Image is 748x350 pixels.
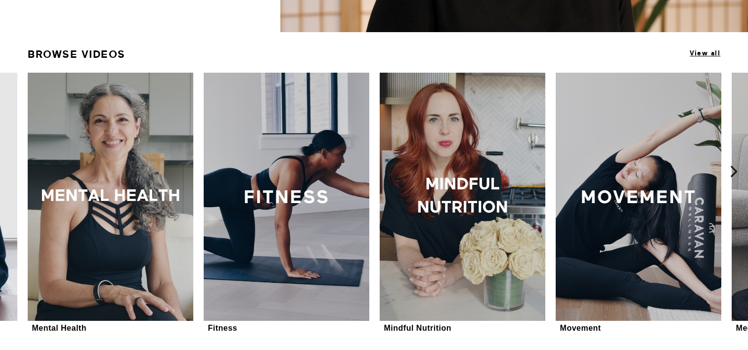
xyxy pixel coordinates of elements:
div: Movement [560,323,601,333]
div: Mindful Nutrition [384,323,451,333]
a: Browse Videos [28,44,126,65]
div: Mental Health [32,323,87,333]
a: Mindful NutritionMindful Nutrition [380,73,545,334]
div: Fitness [208,323,237,333]
a: MovementMovement [556,73,721,334]
a: View all [690,49,720,57]
a: Mental HealthMental Health [28,73,193,334]
a: FitnessFitness [204,73,369,334]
